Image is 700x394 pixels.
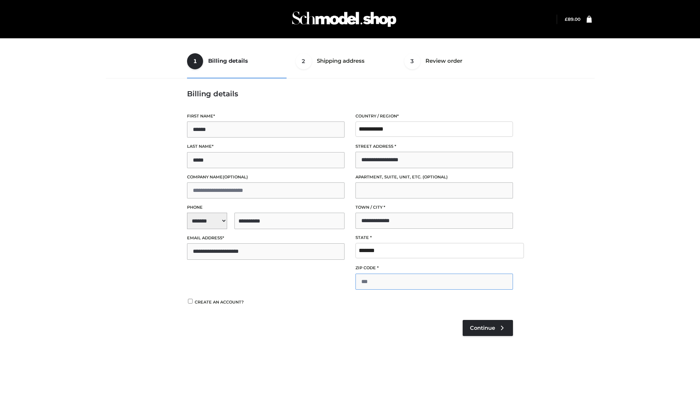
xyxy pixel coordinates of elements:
h3: Billing details [187,89,513,98]
label: First name [187,113,345,120]
label: Apartment, suite, unit, etc. [355,174,513,181]
input: Create an account? [187,299,194,304]
label: Country / Region [355,113,513,120]
span: (optional) [223,174,248,179]
bdi: 89.00 [565,16,580,22]
span: Continue [470,325,495,331]
label: Street address [355,143,513,150]
span: £ [565,16,568,22]
label: State [355,234,513,241]
label: Last name [187,143,345,150]
span: Create an account? [195,300,244,305]
label: Town / City [355,204,513,211]
label: Phone [187,204,345,211]
span: (optional) [423,174,448,179]
a: Continue [463,320,513,336]
label: Email address [187,235,345,242]
label: Company name [187,174,345,181]
a: £89.00 [565,16,580,22]
label: ZIP Code [355,264,513,271]
img: Schmodel Admin 964 [289,5,399,34]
